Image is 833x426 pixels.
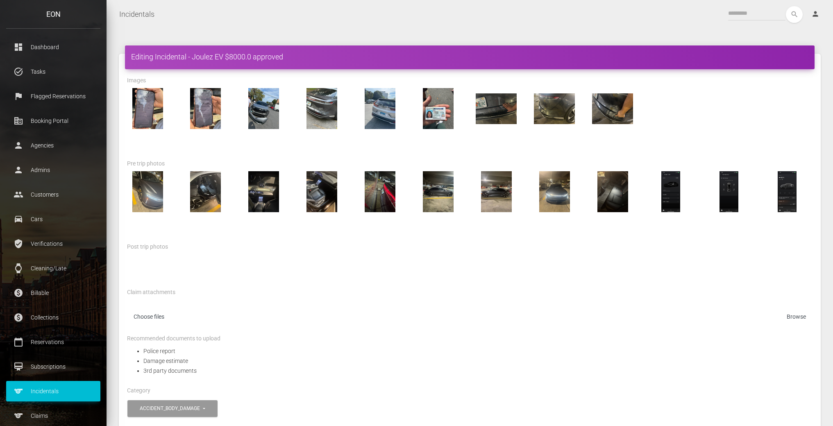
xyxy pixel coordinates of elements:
[6,61,100,82] a: task_alt Tasks
[302,88,343,129] img: 917c705e762d41ddb8e71c84e5ad2102.jpg
[12,41,94,53] p: Dashboard
[418,88,459,129] img: ef2e8decda594675a78e7b295ed066ae.jpg
[6,258,100,279] a: watch Cleaning/Late
[127,243,168,251] label: Post trip photos
[12,164,94,176] p: Admins
[592,171,633,212] img: 01b2aa5ae9aa4cd1af369efd0a521763.jpeg
[6,283,100,303] a: paid Billable
[811,10,819,18] i: person
[6,135,100,156] a: person Agencies
[6,332,100,352] a: calendar_today Reservations
[476,171,517,212] img: 0910e24c34d64b28874c230d0ae535b3.jpeg
[6,233,100,254] a: verified_user Verifications
[302,171,343,212] img: 2a4285b4394a4452a1b3da633f5b4754.jpeg
[6,111,100,131] a: corporate_fare Booking Portal
[12,410,94,422] p: Claims
[140,405,202,412] div: accident_body_damage
[12,188,94,201] p: Customers
[476,88,517,129] img: IMG_5931.jpg
[6,356,100,377] a: card_membership Subscriptions
[767,171,808,212] img: IMG_2805.png
[127,310,813,326] label: Choose files
[708,171,749,212] img: IMG_2806.png
[12,238,94,250] p: Verifications
[6,86,100,106] a: flag Flagged Reservations
[12,213,94,225] p: Cars
[243,88,284,129] img: 269b0096183c467a9801caf7b9a50d03.jpg
[12,336,94,348] p: Reservations
[12,262,94,274] p: Cleaning/Late
[6,406,100,426] a: sports Claims
[6,37,100,57] a: dashboard Dashboard
[360,88,401,129] img: 232662f8069b475794bb02e3e8dc78d5.jpg
[6,209,100,229] a: drive_eta Cars
[786,6,803,23] button: search
[360,171,401,212] img: fc2de0d9f43d4bb0be81ae2289bec338.jpeg
[243,171,284,212] img: 67a47f1e622a403f9efd0792d7259609.jpeg
[127,335,220,343] label: Recommended documents to upload
[418,171,459,212] img: a4f84ab1e2f64354920380556eafc03d.jpeg
[534,171,575,212] img: 59a3b0f44fa5495a80d515cf0b76dcd6.jpeg
[805,6,827,23] a: person
[6,381,100,401] a: sports Incidentals
[12,90,94,102] p: Flagged Reservations
[131,52,808,62] h4: Editing Incidental - Joulez EV $8000.0 approved
[127,171,168,212] img: b7320e10fa0d4d0c98fcf3ee18bd9ba3.jpeg
[12,66,94,78] p: Tasks
[143,346,813,356] li: Police report
[143,366,813,376] li: 3rd party documents
[12,311,94,324] p: Collections
[12,115,94,127] p: Booking Portal
[592,88,633,129] img: IMG_5933.jpg
[119,4,154,25] a: Incidentals
[185,88,226,129] img: 52f78bc165144692a75286d7152ebc17.jpg
[12,385,94,397] p: Incidentals
[650,171,691,212] img: IMG_2807.png
[6,307,100,328] a: paid Collections
[127,77,146,85] label: Images
[143,356,813,366] li: Damage estimate
[127,160,165,168] label: Pre trip photos
[6,160,100,180] a: person Admins
[12,287,94,299] p: Billable
[127,288,175,297] label: Claim attachments
[6,184,100,205] a: people Customers
[127,88,168,129] img: 5c08c8f9dd0f4d47aa0bfa063ffdf806.jpg
[185,171,226,212] img: 754acbbd64b54af6bb2963035b7ef106.jpeg
[127,400,218,417] button: accident_body_damage
[127,387,150,395] label: Category
[534,88,575,129] img: IMG_5932.jpg
[12,360,94,373] p: Subscriptions
[12,139,94,152] p: Agencies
